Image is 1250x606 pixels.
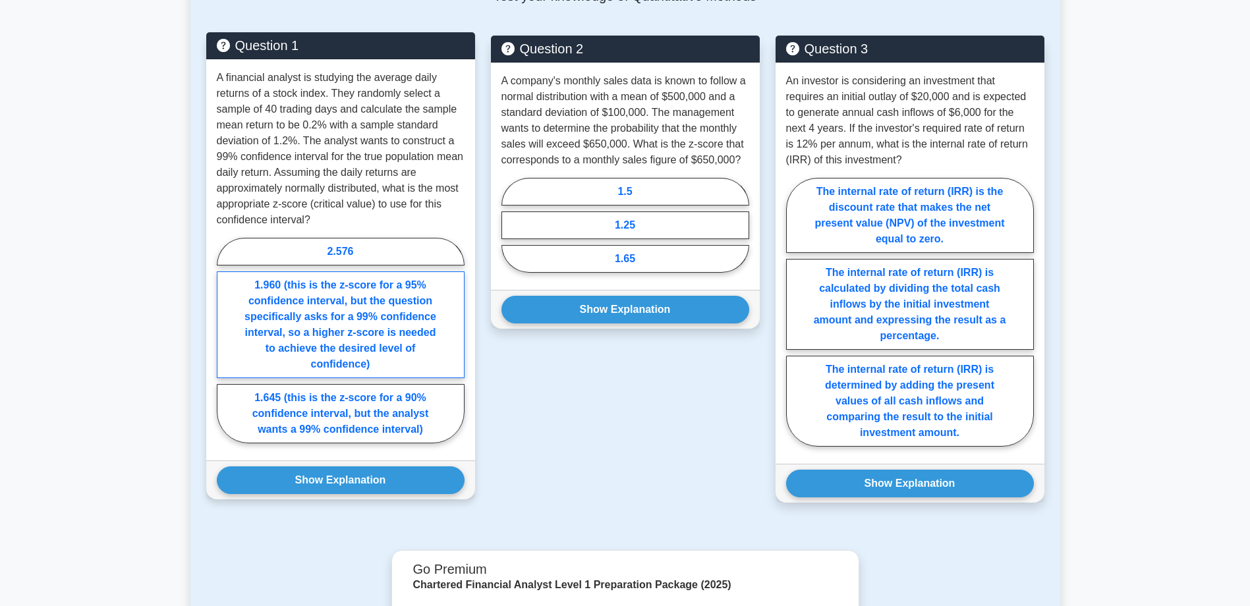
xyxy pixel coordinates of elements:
label: 2.576 [217,238,465,265]
label: 1.65 [501,245,749,273]
p: An investor is considering an investment that requires an initial outlay of $20,000 and is expect... [786,73,1034,168]
p: A company's monthly sales data is known to follow a normal distribution with a mean of $500,000 a... [501,73,749,168]
h5: Question 2 [501,41,749,57]
label: 1.25 [501,211,749,239]
p: A financial analyst is studying the average daily returns of a stock index. They randomly select ... [217,70,465,228]
button: Show Explanation [501,296,749,323]
label: The internal rate of return (IRR) is determined by adding the present values of all cash inflows ... [786,356,1034,447]
h5: Question 3 [786,41,1034,57]
label: The internal rate of return (IRR) is the discount rate that makes the net present value (NPV) of ... [786,178,1034,253]
label: 1.645 (this is the z-score for a 90% confidence interval, but the analyst wants a 99% confidence ... [217,384,465,443]
h5: Question 1 [217,38,465,53]
button: Show Explanation [786,470,1034,497]
label: 1.5 [501,178,749,206]
label: 1.960 (this is the z-score for a 95% confidence interval, but the question specifically asks for ... [217,271,465,378]
button: Show Explanation [217,466,465,494]
label: The internal rate of return (IRR) is calculated by dividing the total cash inflows by the initial... [786,259,1034,350]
